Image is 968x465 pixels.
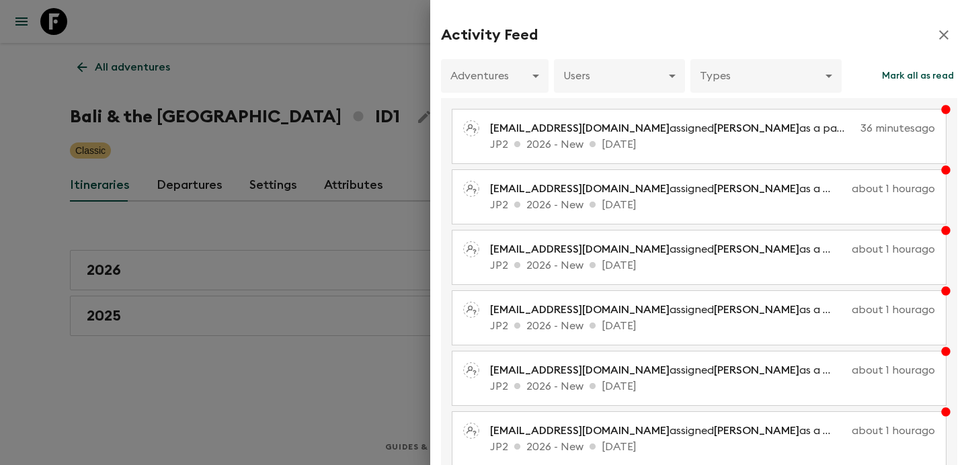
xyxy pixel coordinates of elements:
[852,362,935,378] p: about 1 hour ago
[714,425,799,436] span: [PERSON_NAME]
[441,57,549,95] div: Adventures
[490,423,846,439] p: assigned as a pack leader
[490,183,670,194] span: [EMAIL_ADDRESS][DOMAIN_NAME]
[490,365,670,376] span: [EMAIL_ADDRESS][DOMAIN_NAME]
[490,425,670,436] span: [EMAIL_ADDRESS][DOMAIN_NAME]
[490,136,935,153] p: JP2 2026 - New [DATE]
[690,57,842,95] div: Types
[852,423,935,439] p: about 1 hour ago
[490,318,935,334] p: JP2 2026 - New [DATE]
[490,244,670,255] span: [EMAIL_ADDRESS][DOMAIN_NAME]
[860,120,935,136] p: 36 minutes ago
[490,120,855,136] p: assigned as a pack leader
[879,59,957,93] button: Mark all as read
[714,244,799,255] span: [PERSON_NAME]
[490,378,935,394] p: JP2 2026 - New [DATE]
[490,439,935,455] p: JP2 2026 - New [DATE]
[714,365,799,376] span: [PERSON_NAME]
[714,123,799,134] span: [PERSON_NAME]
[852,181,935,197] p: about 1 hour ago
[490,241,846,257] p: assigned as a pack leader
[441,26,538,44] h2: Activity Feed
[490,302,846,318] p: assigned as a pack leader
[852,241,935,257] p: about 1 hour ago
[490,362,846,378] p: assigned as a pack leader
[554,57,685,95] div: Users
[714,304,799,315] span: [PERSON_NAME]
[490,304,670,315] span: [EMAIL_ADDRESS][DOMAIN_NAME]
[490,257,935,273] p: JP2 2026 - New [DATE]
[490,197,935,213] p: JP2 2026 - New [DATE]
[490,123,670,134] span: [EMAIL_ADDRESS][DOMAIN_NAME]
[490,181,846,197] p: assigned as a pack leader
[714,183,799,194] span: [PERSON_NAME]
[852,302,935,318] p: about 1 hour ago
